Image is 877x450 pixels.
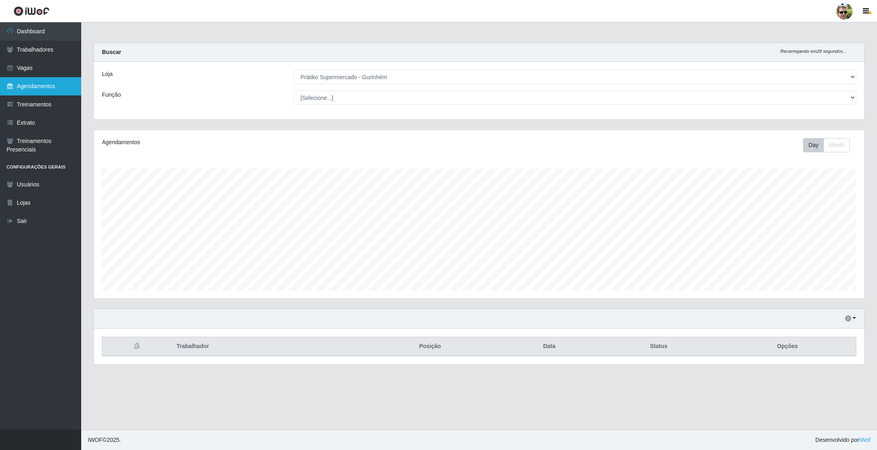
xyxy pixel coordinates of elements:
label: Loja [102,70,112,78]
button: Day [803,138,824,152]
button: Month [823,138,850,152]
span: © 2025 . [88,436,121,444]
label: Função [102,91,121,99]
th: Trabalhador [172,337,360,356]
span: IWOF [88,437,103,443]
img: CoreUI Logo [13,6,50,16]
div: First group [803,138,850,152]
a: iWof [859,437,871,443]
th: Status [598,337,719,356]
strong: Buscar [102,49,121,55]
i: Recarregando em 28 segundos... [780,49,847,54]
div: Agendamentos [102,138,409,147]
div: Toolbar with button groups [803,138,856,152]
th: Posição [360,337,500,356]
span: Desenvolvido por [815,436,871,444]
th: Opções [719,337,856,356]
th: Data [500,337,598,356]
